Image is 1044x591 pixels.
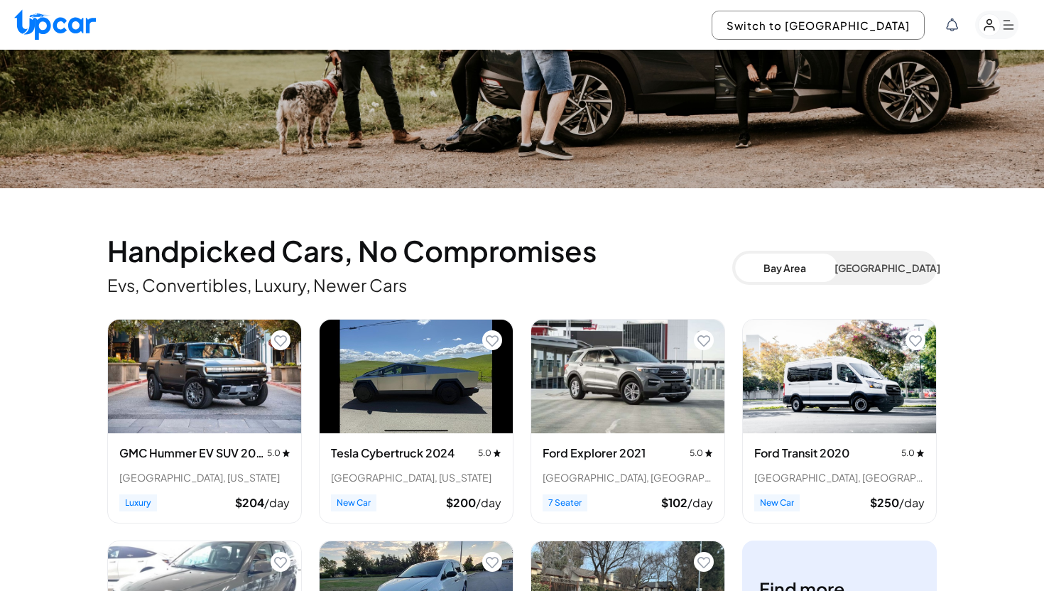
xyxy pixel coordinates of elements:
[754,445,849,462] h3: Ford Transit 2020
[446,495,476,510] span: $ 200
[899,495,925,510] span: /day
[906,330,925,350] button: Add to favorites
[712,11,925,40] button: Switch to [GEOGRAPHIC_DATA]
[107,273,732,296] p: Evs, Convertibles, Luxury, Newer Cars
[705,449,713,457] img: star
[119,494,157,511] span: Luxury
[493,449,501,457] img: star
[690,448,713,459] span: 5.0
[271,552,290,572] button: Add to favorites
[531,319,725,524] div: View details for Ford Explorer 2021
[119,445,267,462] h3: GMC Hummer EV SUV 2024
[482,330,502,350] button: Add to favorites
[543,494,587,511] span: 7 Seater
[108,320,301,433] img: GMC Hummer EV SUV 2024
[319,319,513,524] div: View details for Tesla Cybertruck 2024
[901,448,925,459] span: 5.0
[834,254,934,282] button: [GEOGRAPHIC_DATA]
[331,445,455,462] h3: Tesla Cybertruck 2024
[235,495,264,510] span: $ 204
[320,320,513,433] img: Tesla Cybertruck 2024
[694,330,714,350] button: Add to favorites
[735,254,834,282] button: Bay Area
[694,552,714,572] button: Add to favorites
[687,495,713,510] span: /day
[282,449,290,457] img: star
[267,448,290,459] span: 5.0
[264,495,290,510] span: /day
[531,320,724,433] img: Ford Explorer 2021
[271,330,290,350] button: Add to favorites
[754,470,925,484] div: [GEOGRAPHIC_DATA], [GEOGRAPHIC_DATA]
[870,495,899,510] span: $ 250
[742,319,937,524] div: View details for Ford Transit 2020
[107,319,302,524] div: View details for GMC Hummer EV SUV 2024
[476,495,501,510] span: /day
[661,495,687,510] span: $ 102
[543,445,646,462] h3: Ford Explorer 2021
[119,470,290,484] div: [GEOGRAPHIC_DATA], [US_STATE]
[478,448,501,459] span: 5.0
[482,552,502,572] button: Add to favorites
[14,9,96,40] img: Upcar Logo
[543,470,713,484] div: [GEOGRAPHIC_DATA], [GEOGRAPHIC_DATA] • 1 trips
[331,494,376,511] span: New Car
[331,470,501,484] div: [GEOGRAPHIC_DATA], [US_STATE]
[754,494,800,511] span: New Car
[916,449,925,457] img: star
[743,320,936,433] img: Ford Transit 2020
[107,239,732,262] h2: Handpicked Cars, No Compromises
